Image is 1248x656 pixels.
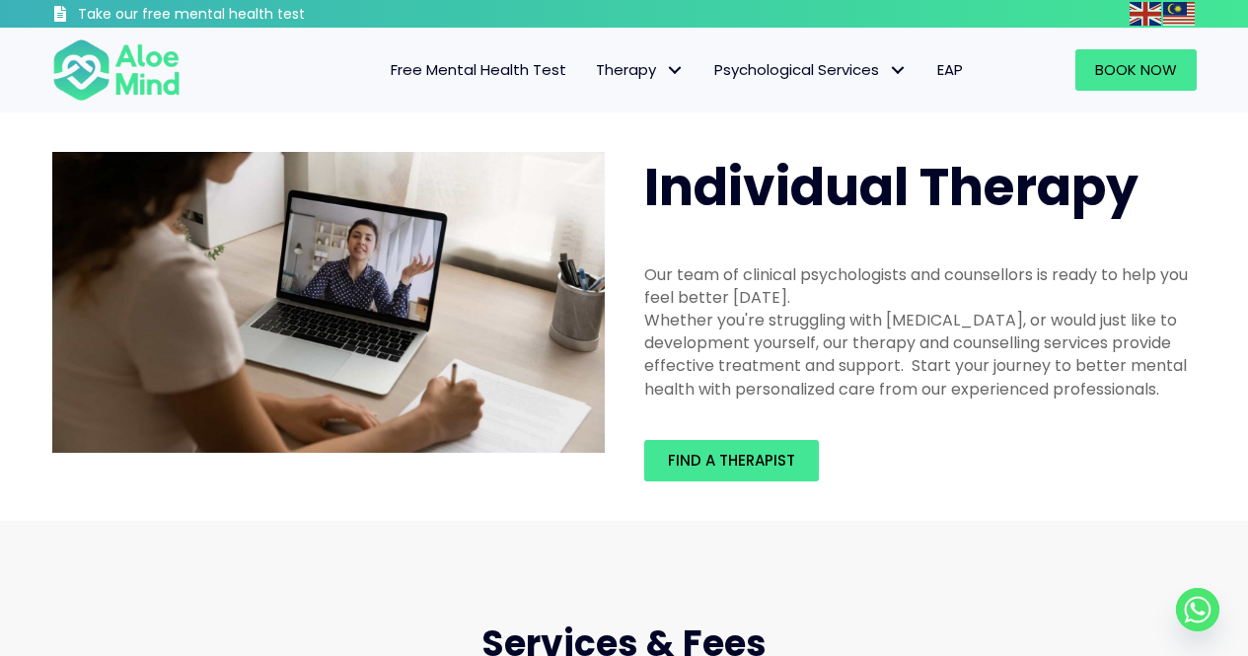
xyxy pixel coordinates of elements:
div: Our team of clinical psychologists and counsellors is ready to help you feel better [DATE]. [644,263,1197,309]
span: Therapy: submenu [661,56,690,85]
h3: Take our free mental health test [78,5,410,25]
span: Book Now [1095,59,1177,80]
div: Whether you're struggling with [MEDICAL_DATA], or would just like to development yourself, our th... [644,309,1197,401]
a: English [1130,2,1163,25]
span: Free Mental Health Test [391,59,566,80]
a: Find a therapist [644,440,819,481]
span: Find a therapist [668,450,795,471]
a: Take our free mental health test [52,5,410,28]
img: en [1130,2,1161,26]
span: Individual Therapy [644,151,1138,223]
a: Whatsapp [1176,588,1219,631]
a: Book Now [1075,49,1197,91]
a: Psychological ServicesPsychological Services: submenu [699,49,922,91]
span: EAP [937,59,963,80]
a: Malay [1163,2,1197,25]
a: Free Mental Health Test [376,49,581,91]
img: Aloe mind Logo [52,37,181,103]
span: Therapy [596,59,685,80]
img: Therapy online individual [52,152,605,454]
a: TherapyTherapy: submenu [581,49,699,91]
img: ms [1163,2,1195,26]
span: Psychological Services [714,59,908,80]
nav: Menu [206,49,978,91]
span: Psychological Services: submenu [884,56,913,85]
a: EAP [922,49,978,91]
